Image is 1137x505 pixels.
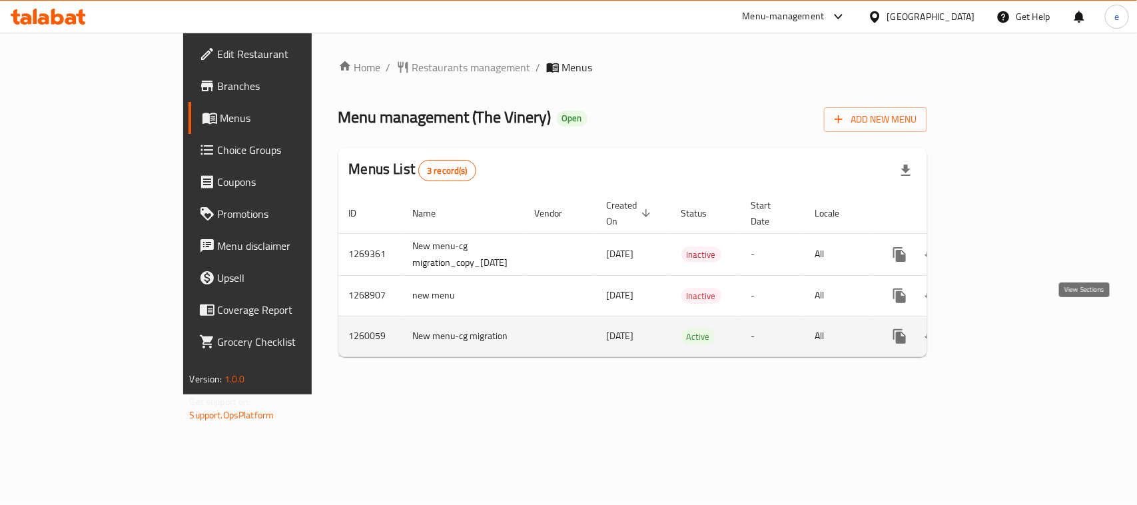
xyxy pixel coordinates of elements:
[873,193,1022,234] th: Actions
[916,239,948,270] button: Change Status
[189,166,373,198] a: Coupons
[887,9,975,24] div: [GEOGRAPHIC_DATA]
[189,262,373,294] a: Upsell
[535,205,580,221] span: Vendor
[681,205,725,221] span: Status
[741,316,805,356] td: -
[349,159,476,181] h2: Menus List
[418,160,476,181] div: Total records count
[189,326,373,358] a: Grocery Checklist
[824,107,927,132] button: Add New Menu
[681,247,721,262] div: Inactive
[218,206,362,222] span: Promotions
[402,275,524,316] td: new menu
[815,205,857,221] span: Locale
[218,334,362,350] span: Grocery Checklist
[218,78,362,94] span: Branches
[189,198,373,230] a: Promotions
[743,9,825,25] div: Menu-management
[805,275,873,316] td: All
[189,102,373,134] a: Menus
[751,197,789,229] span: Start Date
[338,102,552,132] span: Menu management ( The Vinery )
[419,165,476,177] span: 3 record(s)
[557,113,587,124] span: Open
[402,233,524,275] td: New menu-cg migration_copy_[DATE]
[413,205,454,221] span: Name
[1114,9,1119,24] span: e
[681,247,721,262] span: Inactive
[607,286,634,304] span: [DATE]
[607,245,634,262] span: [DATE]
[412,59,531,75] span: Restaurants management
[884,280,916,312] button: more
[805,316,873,356] td: All
[190,406,274,424] a: Support.OpsPlatform
[189,294,373,326] a: Coverage Report
[557,111,587,127] div: Open
[402,316,524,356] td: New menu-cg migration
[189,38,373,70] a: Edit Restaurant
[190,370,222,388] span: Version:
[189,134,373,166] a: Choice Groups
[189,70,373,102] a: Branches
[607,197,655,229] span: Created On
[916,320,948,352] button: Change Status
[916,280,948,312] button: Change Status
[681,329,715,344] span: Active
[218,142,362,158] span: Choice Groups
[218,302,362,318] span: Coverage Report
[884,320,916,352] button: more
[890,155,922,187] div: Export file
[741,275,805,316] td: -
[220,110,362,126] span: Menus
[189,230,373,262] a: Menu disclaimer
[349,205,374,221] span: ID
[884,239,916,270] button: more
[805,233,873,275] td: All
[741,233,805,275] td: -
[681,288,721,304] span: Inactive
[224,370,245,388] span: 1.0.0
[218,238,362,254] span: Menu disclaimer
[536,59,541,75] li: /
[338,193,1022,357] table: enhanced table
[386,59,391,75] li: /
[218,270,362,286] span: Upsell
[396,59,531,75] a: Restaurants management
[190,393,251,410] span: Get support on:
[607,327,634,344] span: [DATE]
[562,59,593,75] span: Menus
[835,111,917,128] span: Add New Menu
[218,174,362,190] span: Coupons
[218,46,362,62] span: Edit Restaurant
[338,59,928,75] nav: breadcrumb
[681,328,715,344] div: Active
